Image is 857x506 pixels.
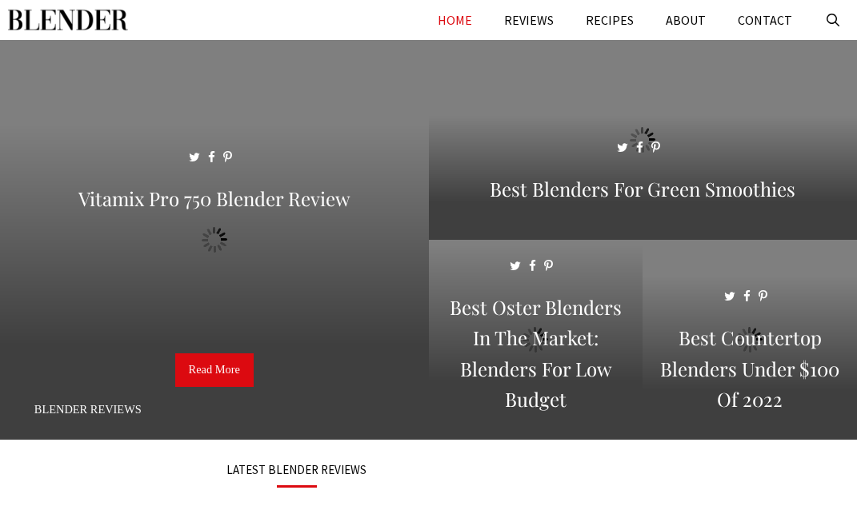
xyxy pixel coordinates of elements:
a: Blender Reviews [34,403,142,416]
a: Best Oster Blenders in the Market: Blenders for Low Budget [429,420,643,436]
h3: LATEST BLENDER REVIEWS [20,464,573,476]
a: Best Countertop Blenders Under $100 of 2022 [643,420,857,436]
a: Read More [175,353,254,387]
